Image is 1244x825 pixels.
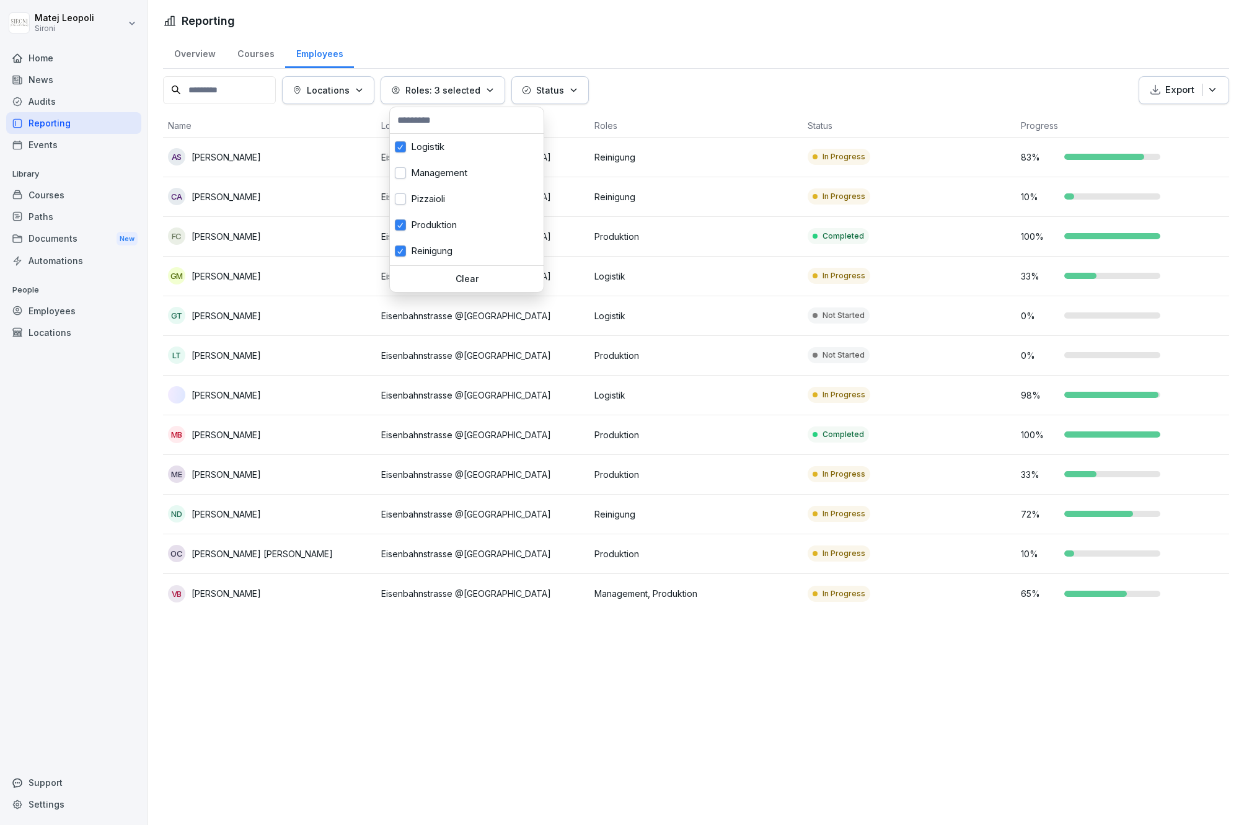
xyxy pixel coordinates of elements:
p: Clear [395,273,539,285]
p: Roles: 3 selected [405,84,480,97]
p: Status [536,84,564,97]
p: Export [1165,83,1194,97]
div: Reinigung [390,238,544,264]
div: Management [390,160,544,186]
div: Pizzaioli [390,186,544,212]
div: Service [390,264,544,290]
div: Produktion [390,212,544,238]
p: Locations [307,84,350,97]
div: Logistik [390,134,544,160]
